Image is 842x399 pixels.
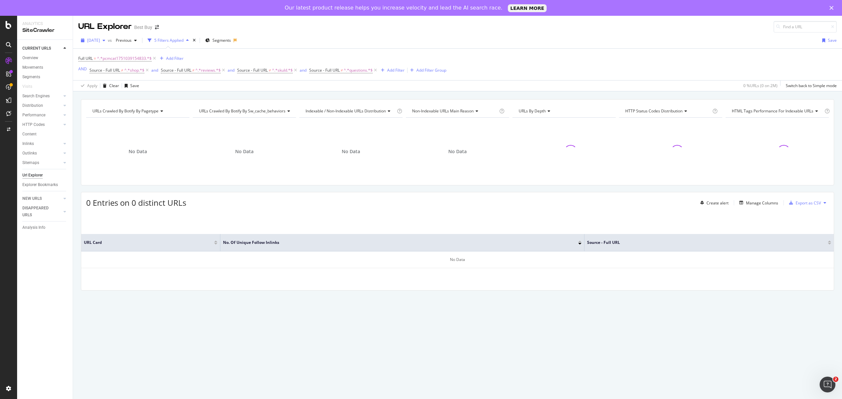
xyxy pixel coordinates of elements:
[22,55,38,61] div: Overview
[121,67,123,73] span: ≠
[448,148,467,155] span: No Data
[22,224,45,231] div: Analysis Info
[22,159,39,166] div: Sitemaps
[78,56,93,61] span: Full URL
[22,27,67,34] div: SiteCrawler
[746,200,778,206] div: Manage Columns
[91,106,184,116] h4: URLs Crawled By Botify By pagetype
[22,140,62,147] a: Inlinks
[122,81,139,91] button: Save
[22,45,62,52] a: CURRENT URLS
[228,67,235,73] button: and
[706,200,729,206] div: Create alert
[22,83,32,90] div: Visits
[272,66,293,75] span: ^.*skuId.*$
[84,240,212,246] span: URL Card
[22,205,56,219] div: DISAPPEARED URLS
[285,5,503,11] div: Our latest product release helps you increase velocity and lead the AI search race.
[22,93,50,100] div: Search Engines
[97,54,152,63] span: ^.*pcmcat1751039154833.*$
[786,83,837,88] div: Switch back to Simple mode
[22,159,62,166] a: Sitemaps
[109,83,119,88] div: Clear
[22,140,34,147] div: Inlinks
[22,121,62,128] a: HTTP Codes
[22,64,43,71] div: Movements
[198,106,295,116] h4: URLs Crawled By Botify By sw_cache_behaviors
[113,35,139,46] button: Previous
[203,35,234,46] button: Segments
[300,67,307,73] button: and
[22,195,62,202] a: NEW URLS
[151,67,158,73] button: and
[22,172,68,179] a: Url Explorer
[145,35,191,46] button: 5 Filters Applied
[134,24,152,31] div: Best Buy
[87,83,97,88] div: Apply
[161,67,191,73] span: Source - Full URL
[22,181,58,188] div: Explorer Bookmarks
[22,150,37,157] div: Outlinks
[130,83,139,88] div: Save
[732,108,813,114] span: HTML Tags Performance for Indexable URLs
[306,108,386,114] span: Indexable / Non-Indexable URLs distribution
[309,67,340,73] span: Source - Full URL
[412,108,474,114] span: Non-Indexable URLs Main Reason
[22,121,45,128] div: HTTP Codes
[22,112,62,119] a: Performance
[796,200,821,206] div: Export as CSV
[155,25,159,30] div: arrow-right-arrow-left
[378,66,405,74] button: Add Filter
[113,37,132,43] span: Previous
[828,37,837,43] div: Save
[22,55,68,61] a: Overview
[22,21,67,27] div: Analytics
[89,67,120,73] span: Source - Full URL
[108,37,113,43] span: vs
[195,66,221,75] span: ^.*reviews.*$
[304,106,396,116] h4: Indexable / Non-Indexable URLs Distribution
[78,35,108,46] button: [DATE]
[517,106,610,116] h4: URLs by Depth
[387,67,405,73] div: Add Filter
[783,81,837,91] button: Switch back to Simple mode
[519,108,546,114] span: URLs by Depth
[341,67,343,73] span: ≠
[22,150,62,157] a: Outlinks
[587,240,818,246] span: Source - Full URL
[22,224,68,231] a: Analysis Info
[416,67,446,73] div: Add Filter Group
[22,102,62,109] a: Distribution
[78,81,97,91] button: Apply
[22,181,68,188] a: Explorer Bookmarks
[269,67,271,73] span: ≠
[78,21,132,32] div: URL Explorer
[191,37,197,44] div: times
[154,37,184,43] div: 5 Filters Applied
[820,35,837,46] button: Save
[625,108,682,114] span: HTTP Status Codes Distribution
[22,131,68,138] a: Content
[344,66,373,75] span: ^.*questions.*$
[22,83,39,90] a: Visits
[22,172,43,179] div: Url Explorer
[223,240,569,246] span: No. of Unique Follow Inlinks
[87,37,100,43] span: 2025 Aug. 5th
[508,4,547,12] a: LEARN MORE
[124,66,144,75] span: ^.*shop.*$
[166,56,184,61] div: Add Filter
[698,198,729,208] button: Create alert
[199,108,285,114] span: URLs Crawled By Botify By sw_cache_behaviors
[192,67,195,73] span: ≠
[78,66,87,72] button: AND
[212,37,231,43] span: Segments
[22,195,42,202] div: NEW URLS
[22,74,40,81] div: Segments
[86,197,186,208] span: 0 Entries on 0 distinct URLs
[100,81,119,91] button: Clear
[737,199,778,207] button: Manage Columns
[22,131,37,138] div: Content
